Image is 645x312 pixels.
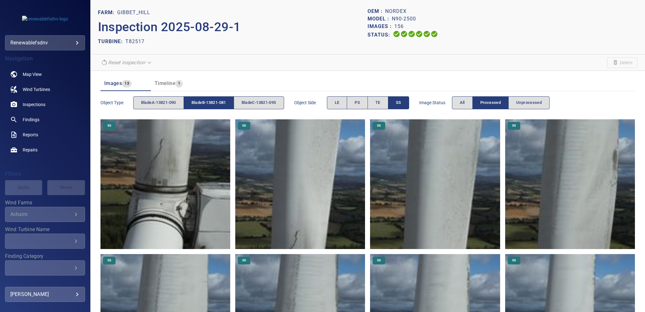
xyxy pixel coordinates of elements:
span: SS [396,99,401,106]
span: SS [238,258,250,263]
button: Unprocessed [508,96,550,109]
p: Model : [368,15,392,23]
p: Status: [368,30,393,39]
p: TURBINE: [98,38,125,45]
p: Inspection 2025-08-29-1 [98,18,368,37]
svg: Classification 100% [431,30,438,38]
span: SS [104,258,115,263]
span: Findings [23,116,39,123]
button: TE [368,96,388,109]
span: Repairs [23,147,37,153]
p: Gibbet_Hill [117,9,150,16]
span: Unprocessed [516,99,542,106]
p: 156 [394,23,404,30]
a: repairs noActive [5,142,85,157]
p: FARM: [98,9,117,16]
div: objectSide [327,96,409,109]
p: Nordex [385,8,407,15]
span: Reports [23,132,38,138]
p: Images : [368,23,394,30]
div: renewablefsdnv [10,38,80,48]
div: Achairn [10,211,72,217]
p: T82517 [125,38,145,45]
a: findings noActive [5,112,85,127]
span: Images [104,80,122,86]
div: renewablefsdnv [5,35,85,50]
span: Inspections [23,101,45,108]
h4: Navigation [5,55,85,62]
span: Object type [100,99,133,106]
p: OEM : [368,8,385,15]
button: LE [327,96,347,109]
p: N90-2500 [392,15,416,23]
label: Wind Farms [5,200,85,205]
span: SS [238,123,250,128]
span: bladeC-13821-095 [242,99,276,106]
svg: ML Processing 100% [415,30,423,38]
span: SS [508,123,520,128]
span: SS [373,123,385,128]
div: Finding Category [5,260,85,275]
a: inspections noActive [5,97,85,112]
div: Wind Farms [5,207,85,222]
div: [PERSON_NAME] [10,289,80,299]
span: Map View [23,71,42,77]
div: Unable to reset the inspection due to your user permissions [98,57,155,68]
em: Reset inspection [108,60,145,65]
span: bladeA-13821-090 [141,99,176,106]
span: PS [355,99,360,106]
span: Object Side [294,99,327,106]
button: Processed [472,96,509,109]
h4: Filters [5,171,85,177]
div: Wind Turbine Name [5,234,85,249]
label: Wind Turbine Name [5,227,85,232]
button: PS [347,96,368,109]
img: renewablefsdnv-logo [22,16,68,22]
a: reports noActive [5,127,85,142]
span: TE [375,99,380,106]
span: SS [373,258,385,263]
span: Image Status [419,99,452,106]
label: Finding Category [5,254,85,259]
button: bladeC-13821-095 [234,96,284,109]
div: Reset inspection [98,57,155,68]
a: windturbines noActive [5,82,85,97]
svg: Matching 100% [423,30,431,38]
div: objectType [133,96,284,109]
div: imageStatus [452,96,550,109]
span: Wind Turbines [23,86,50,93]
span: bladeB-13821-081 [191,99,226,106]
a: map noActive [5,67,85,82]
svg: Selecting 100% [408,30,415,38]
button: bladeA-13821-090 [133,96,184,109]
span: 13 [122,80,132,87]
span: SS [104,123,115,128]
span: Timeline [155,80,175,86]
svg: Uploading 100% [393,30,400,38]
span: SS [508,258,520,263]
span: LE [335,99,340,106]
span: Processed [480,99,501,106]
button: SS [388,96,409,109]
span: All [460,99,465,106]
button: bladeB-13821-081 [184,96,234,109]
span: Unable to delete the inspection due to your user permissions [607,57,637,68]
span: 1 [175,80,183,87]
button: All [452,96,473,109]
svg: Data Formatted 100% [400,30,408,38]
